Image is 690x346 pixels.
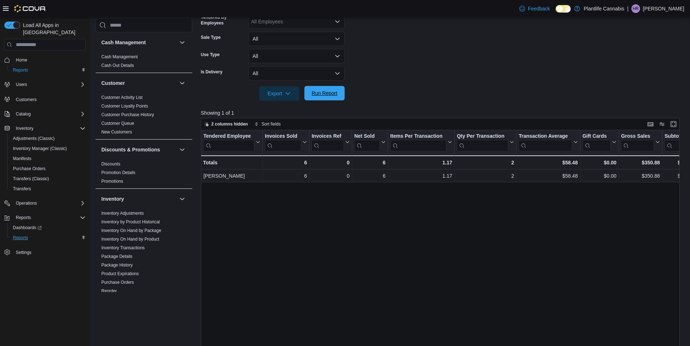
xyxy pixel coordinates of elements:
button: Gift Cards [582,133,616,151]
span: Transfers (Classic) [10,174,86,183]
button: Inventory [178,195,187,203]
div: Customer [96,93,192,139]
button: Reports [7,233,88,243]
button: Inventory [13,124,36,133]
span: Reports [10,66,86,74]
div: $350.88 [621,158,660,167]
button: Reports [13,213,34,222]
button: Inventory [1,123,88,133]
p: Plantlife Cannabis [584,4,624,13]
div: Cash Management [96,53,192,73]
label: Is Delivery [201,69,222,75]
button: Enter fullscreen [669,120,678,128]
button: Customer [101,79,176,87]
span: Reports [13,67,28,73]
span: Purchase Orders [101,279,134,285]
span: Product Expirations [101,271,139,277]
button: Settings [1,247,88,258]
button: Customer [178,79,187,87]
a: Inventory by Product Historical [101,219,160,224]
span: Promotion Details [101,170,135,176]
p: [PERSON_NAME] [643,4,684,13]
button: Inventory Manager (Classic) [7,144,88,154]
button: Invoices Ref [312,133,349,151]
button: All [248,66,345,81]
div: Gift Cards [582,133,611,140]
div: $0.00 [582,158,616,167]
span: Package History [101,262,133,268]
img: Cova [14,5,46,12]
div: $0.00 [582,172,616,180]
button: Cash Management [178,38,187,47]
button: Export [259,86,299,101]
div: $350.88 [621,172,660,180]
button: 2 columns hidden [201,120,251,128]
button: Manifests [7,154,88,164]
a: Package History [101,263,133,268]
a: Home [13,56,30,64]
div: Qty Per Transaction [457,133,508,140]
span: Reports [13,213,86,222]
span: Users [13,80,86,89]
div: Gross Sales [621,133,654,140]
button: Users [1,79,88,90]
a: Promotions [101,179,123,184]
button: Purchase Orders [7,164,88,174]
div: Net Sold [354,133,379,151]
span: Purchase Orders [13,166,46,172]
a: Customer Queue [101,121,134,126]
button: Open list of options [335,19,340,24]
span: Reports [10,233,86,242]
span: Reorder [101,288,117,294]
button: Catalog [13,110,33,118]
a: Package Details [101,254,133,259]
button: Catalog [1,109,88,119]
span: New Customers [101,129,132,135]
button: Gross Sales [621,133,660,151]
label: Tendered By Employees [201,14,245,26]
span: Package Details [101,254,133,259]
span: Users [16,82,27,87]
a: Customers [13,95,40,104]
span: Customers [13,95,86,104]
span: Run Report [312,90,337,97]
a: Customer Purchase History [101,112,154,117]
a: Customer Activity List [101,95,143,100]
div: Invoices Sold [265,133,301,151]
span: Inventory Adjustments [101,210,144,216]
span: Export [263,86,295,101]
button: Display options [658,120,666,128]
button: Cash Management [101,39,176,46]
span: Inventory Manager (Classic) [13,146,67,151]
button: Sort fields [252,120,284,128]
span: Inventory by Product Historical [101,219,160,225]
div: Transaction Average [519,133,572,151]
button: Discounts & Promotions [178,145,187,154]
span: Adjustments (Classic) [13,136,55,141]
button: Reports [1,213,88,223]
div: Tendered Employee [203,133,254,140]
button: Qty Per Transaction [457,133,514,151]
span: Cash Out Details [101,63,134,68]
div: Items Per Transaction [390,133,446,151]
span: Settings [13,248,86,257]
h3: Customer [101,79,125,87]
span: Dashboards [13,225,42,231]
span: Customer Purchase History [101,112,154,118]
button: Run Report [304,86,345,100]
a: Purchase Orders [10,164,49,173]
span: Reports [16,215,31,220]
span: Feedback [528,5,550,12]
div: Invoices Ref [312,133,344,140]
p: | [627,4,629,13]
a: Dashboards [7,223,88,233]
div: Subtotal [664,133,690,151]
span: Home [13,55,86,64]
a: Cash Management [101,54,138,59]
a: Reports [10,66,31,74]
span: Transfers [10,185,86,193]
div: Gift Card Sales [582,133,611,151]
button: Items Per Transaction [390,133,452,151]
